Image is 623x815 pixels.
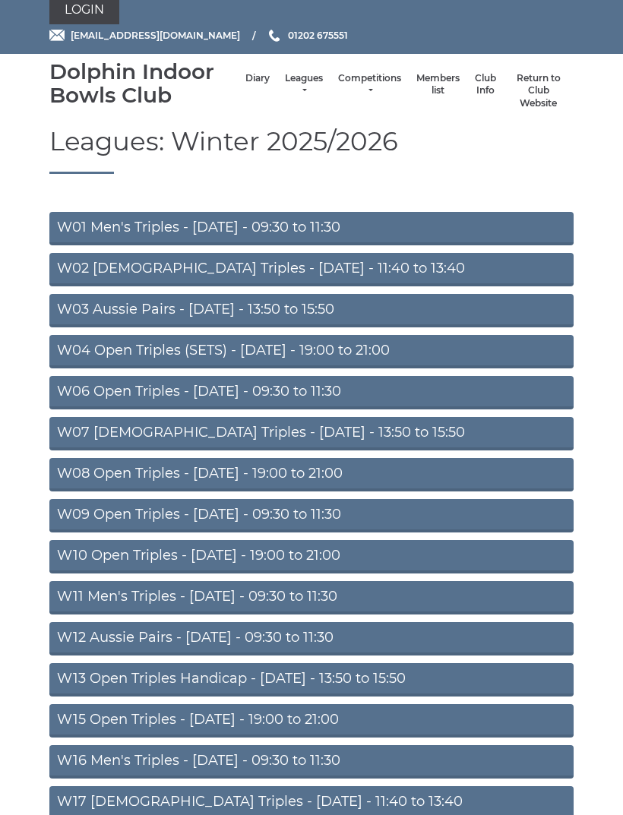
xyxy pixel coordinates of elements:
[49,294,574,327] a: W03 Aussie Pairs - [DATE] - 13:50 to 15:50
[49,581,574,614] a: W11 Men's Triples - [DATE] - 09:30 to 11:30
[49,745,574,779] a: W16 Men's Triples - [DATE] - 09:30 to 11:30
[267,28,348,43] a: Phone us 01202 675551
[71,30,240,41] span: [EMAIL_ADDRESS][DOMAIN_NAME]
[49,458,574,491] a: W08 Open Triples - [DATE] - 19:00 to 21:00
[49,212,574,245] a: W01 Men's Triples - [DATE] - 09:30 to 11:30
[416,72,460,97] a: Members list
[269,30,280,42] img: Phone us
[49,253,574,286] a: W02 [DEMOGRAPHIC_DATA] Triples - [DATE] - 11:40 to 13:40
[245,72,270,85] a: Diary
[49,622,574,655] a: W12 Aussie Pairs - [DATE] - 09:30 to 11:30
[288,30,348,41] span: 01202 675551
[49,30,65,41] img: Email
[338,72,401,97] a: Competitions
[49,417,574,450] a: W07 [DEMOGRAPHIC_DATA] Triples - [DATE] - 13:50 to 15:50
[475,72,496,97] a: Club Info
[49,335,574,368] a: W04 Open Triples (SETS) - [DATE] - 19:00 to 21:00
[285,72,323,97] a: Leagues
[49,128,574,173] h1: Leagues: Winter 2025/2026
[511,72,566,110] a: Return to Club Website
[49,28,240,43] a: Email [EMAIL_ADDRESS][DOMAIN_NAME]
[49,499,574,532] a: W09 Open Triples - [DATE] - 09:30 to 11:30
[49,60,238,107] div: Dolphin Indoor Bowls Club
[49,540,574,573] a: W10 Open Triples - [DATE] - 19:00 to 21:00
[49,663,574,697] a: W13 Open Triples Handicap - [DATE] - 13:50 to 15:50
[49,376,574,409] a: W06 Open Triples - [DATE] - 09:30 to 11:30
[49,704,574,738] a: W15 Open Triples - [DATE] - 19:00 to 21:00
